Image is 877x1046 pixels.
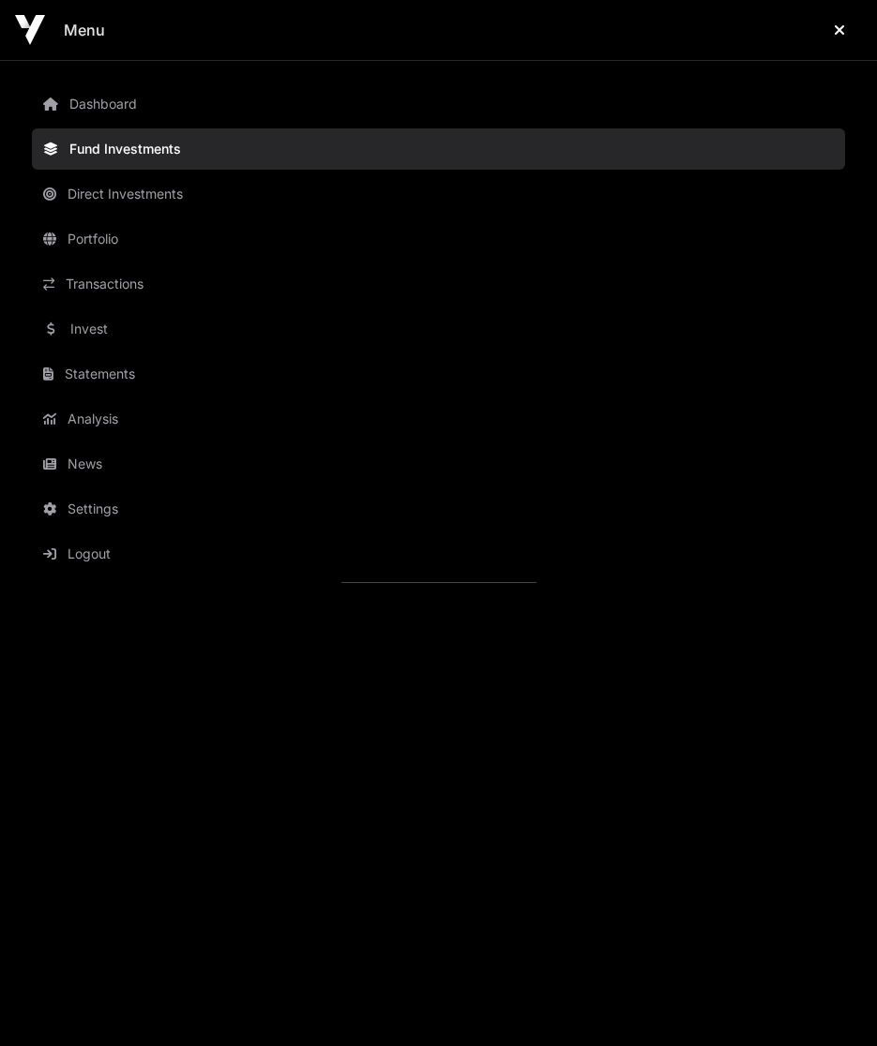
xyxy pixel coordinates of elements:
[32,443,845,485] a: News
[32,353,845,395] a: Statements
[32,83,845,125] a: Dashboard
[32,128,845,170] a: Fund Investments
[32,308,845,350] a: Invest
[32,173,845,215] a: Direct Investments
[32,488,845,530] a: Settings
[32,533,875,575] button: Logout
[783,956,877,1046] iframe: Chat Widget
[817,11,862,49] button: Close
[32,218,845,260] a: Portfolio
[32,398,845,440] a: Analysis
[64,19,105,41] h2: Menu
[32,263,845,305] a: Transactions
